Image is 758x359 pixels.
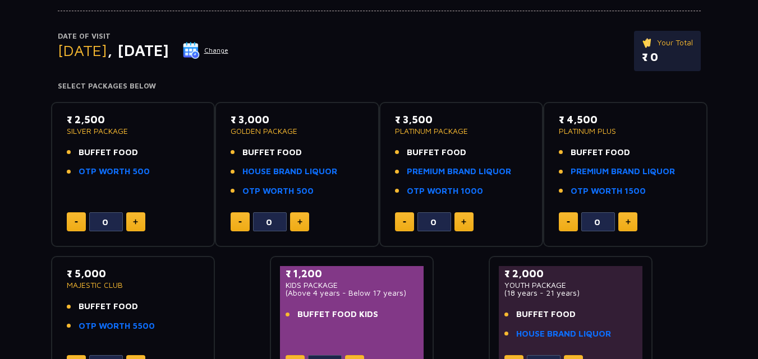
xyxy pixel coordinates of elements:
p: ₹ 2,500 [67,112,200,127]
img: minus [403,221,406,223]
a: HOUSE BRAND LIQUOR [242,165,337,178]
img: ticket [642,36,654,49]
p: MAJESTIC CLUB [67,281,200,289]
p: PLATINUM PACKAGE [395,127,528,135]
span: BUFFET FOOD [571,146,630,159]
p: (18 years - 21 years) [504,289,637,297]
a: PREMIUM BRAND LIQUOR [571,165,675,178]
span: BUFFET FOOD [79,146,138,159]
p: Your Total [642,36,693,49]
img: plus [133,219,138,225]
button: Change [182,41,229,59]
p: ₹ 2,000 [504,266,637,281]
p: (Above 4 years - Below 17 years) [286,289,419,297]
p: KIDS PACKAGE [286,281,419,289]
span: BUFFET FOOD [242,146,302,159]
a: OTP WORTH 1500 [571,185,646,198]
a: PREMIUM BRAND LIQUOR [407,165,511,178]
p: ₹ 5,000 [67,266,200,281]
p: YOUTH PACKAGE [504,281,637,289]
h4: Select Packages Below [58,82,701,91]
p: Date of Visit [58,31,229,42]
p: SILVER PACKAGE [67,127,200,135]
img: minus [75,221,78,223]
span: [DATE] [58,41,107,59]
a: OTP WORTH 5500 [79,320,155,333]
img: minus [238,221,242,223]
span: BUFFET FOOD [79,300,138,313]
p: ₹ 3,500 [395,112,528,127]
span: BUFFET FOOD [516,308,576,321]
p: PLATINUM PLUS [559,127,692,135]
img: plus [626,219,631,225]
span: BUFFET FOOD KIDS [297,308,378,321]
span: , [DATE] [107,41,169,59]
a: OTP WORTH 1000 [407,185,483,198]
img: plus [297,219,302,225]
p: ₹ 0 [642,49,693,66]
p: ₹ 4,500 [559,112,692,127]
p: GOLDEN PACKAGE [231,127,364,135]
img: minus [567,221,570,223]
a: OTP WORTH 500 [242,185,314,198]
p: ₹ 3,000 [231,112,364,127]
p: ₹ 1,200 [286,266,419,281]
span: BUFFET FOOD [407,146,466,159]
a: OTP WORTH 500 [79,165,150,178]
img: plus [461,219,466,225]
a: HOUSE BRAND LIQUOR [516,328,611,341]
